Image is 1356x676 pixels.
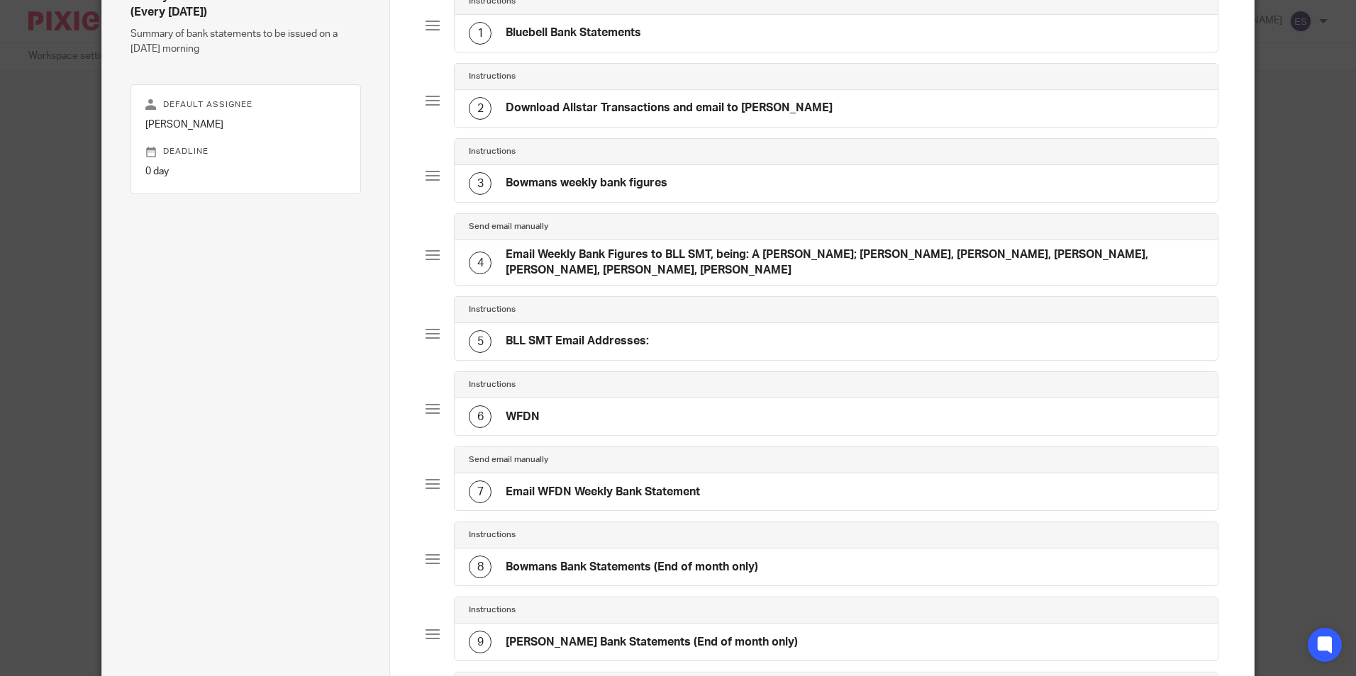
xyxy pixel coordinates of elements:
[469,330,491,353] div: 5
[130,27,361,56] p: Summary of bank statements to be issued on a [DATE] morning
[469,604,516,616] h4: Instructions
[469,529,516,541] h4: Instructions
[469,97,491,120] div: 2
[469,631,491,653] div: 9
[506,334,649,349] h4: BLL SMT Email Addresses:
[506,485,700,500] h4: Email WFDN Weekly Bank Statement
[469,172,491,195] div: 3
[506,176,667,191] h4: Bowmans weekly bank figures
[145,146,346,157] p: Deadline
[469,71,516,82] h4: Instructions
[145,118,346,132] p: [PERSON_NAME]
[469,146,516,157] h4: Instructions
[506,560,758,575] h4: Bowmans Bank Statements (End of month only)
[469,480,491,503] div: 7
[506,247,1203,278] h4: Email Weekly Bank Figures to BLL SMT, being: A [PERSON_NAME]; [PERSON_NAME], [PERSON_NAME], [PERS...
[469,379,516,390] h4: Instructions
[469,405,491,428] div: 6
[469,22,491,45] div: 1
[469,454,548,466] h4: Send email manually
[469,252,491,274] div: 4
[469,556,491,578] div: 8
[469,221,548,232] h4: Send email manually
[145,99,346,111] p: Default assignee
[506,26,641,40] h4: Bluebell Bank Statements
[145,164,346,179] p: 0 day
[506,101,833,116] h4: Download Allstar Transactions and email to [PERSON_NAME]
[506,635,798,650] h4: [PERSON_NAME] Bank Statements (End of month only)
[506,410,540,424] h4: WFDN
[469,304,516,315] h4: Instructions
